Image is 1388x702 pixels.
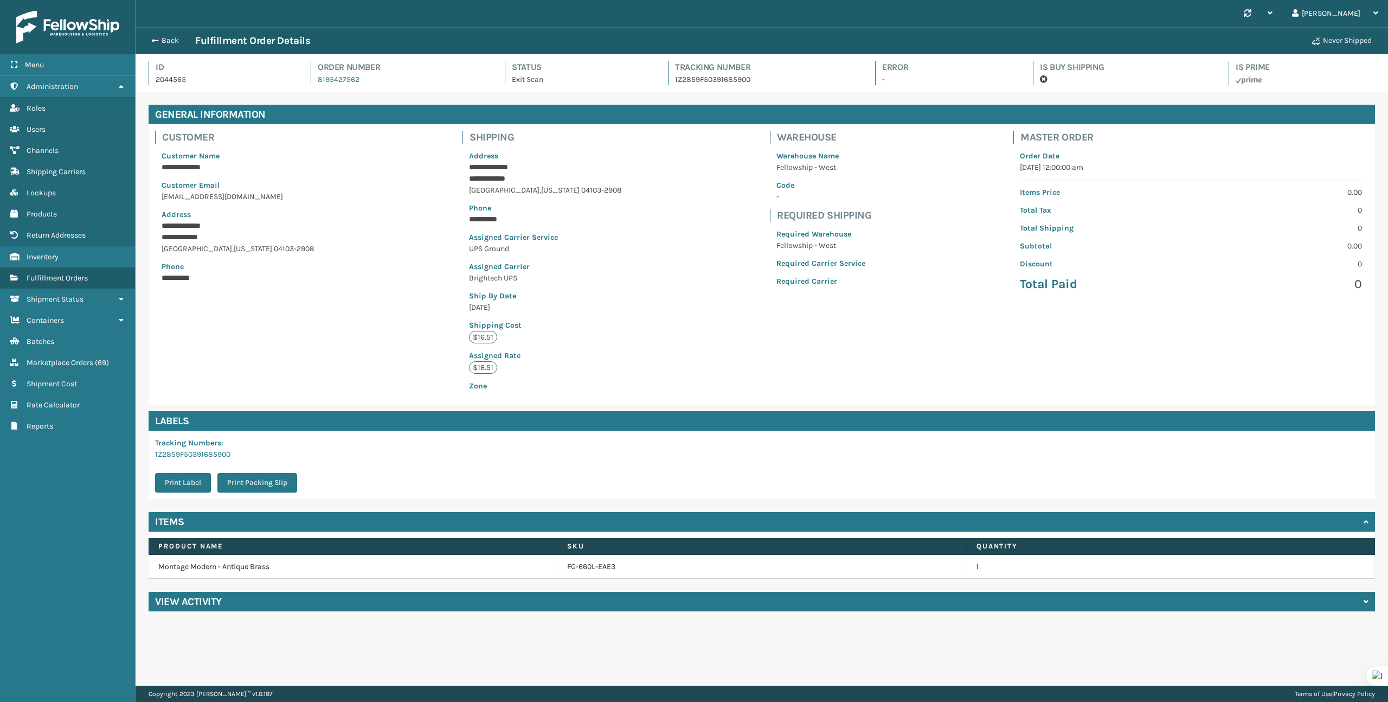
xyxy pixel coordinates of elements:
a: 1Z2859F50391685900 [155,450,230,459]
span: Fulfillment Orders [27,273,88,283]
span: Roles [27,104,46,113]
p: Discount [1020,258,1184,270]
label: Quantity [976,541,1365,551]
h4: Id [156,61,291,74]
button: Print Packing Slip [217,473,297,493]
span: Administration [27,82,78,91]
p: $16.51 [469,331,497,343]
h4: Is Prime [1236,61,1375,74]
span: Rate Calculator [27,400,80,410]
i: Never Shipped [1312,37,1320,45]
p: Phone [162,261,314,272]
a: 8195427562 [318,75,359,84]
p: - [882,74,1013,85]
span: Address [162,210,191,219]
p: Assigned Carrier Service [469,232,622,243]
p: Warehouse Name [776,150,865,162]
h4: Items [155,515,184,528]
p: 0 [1198,222,1362,234]
h4: Order Number [318,61,485,74]
p: Assigned Rate [469,350,622,361]
h4: General Information [149,105,1375,124]
a: FG-660L-EAE3 [567,561,615,572]
img: logo [16,11,119,43]
h4: Shipping [470,131,628,144]
p: Fellowship - West [776,240,865,251]
p: Shipping Cost [469,320,622,331]
h4: View Activity [155,595,222,608]
p: [EMAIL_ADDRESS][DOMAIN_NAME] [162,191,314,202]
span: 04103-2908 [274,244,314,253]
p: Required Warehouse [776,228,865,240]
p: Brightech UPS [469,272,622,284]
h4: Tracking Number [675,61,856,74]
h4: Required Shipping [777,209,872,222]
span: Menu [25,60,44,69]
label: Product Name [158,541,547,551]
h3: Fulfillment Order Details [195,34,310,47]
span: Channels [27,146,59,155]
p: UPS Ground [469,243,622,254]
span: [GEOGRAPHIC_DATA] [162,244,232,253]
h4: Master Order [1020,131,1368,144]
td: Montage Modern - Antique Brass [149,555,557,579]
p: Code [776,180,865,191]
p: Fellowship - West [776,162,865,173]
span: Shipment Cost [27,379,77,388]
p: Ship By Date [469,290,622,302]
p: Customer Email [162,180,314,191]
td: 1 [966,555,1375,579]
p: 0 [1198,258,1362,270]
p: Phone [469,202,622,214]
span: Marketplace Orders [27,358,93,367]
p: 0.00 [1198,187,1362,198]
span: Shipment Status [27,295,83,304]
h4: Error [882,61,1013,74]
p: Total Shipping [1020,222,1184,234]
p: Customer Name [162,150,314,162]
p: Copyright 2023 [PERSON_NAME]™ v 1.0.187 [149,686,273,702]
h4: Warehouse [777,131,872,144]
span: Return Addresses [27,231,86,240]
p: $16.51 [469,361,497,374]
p: 2044565 [156,74,291,85]
p: Total Tax [1020,205,1184,216]
p: 1Z2859F50391685900 [675,74,856,85]
span: Tracking Numbers : [155,438,223,448]
p: - [776,191,865,202]
span: Shipping Carriers [27,167,86,176]
p: Total Paid [1020,276,1184,292]
p: 0 [1198,205,1362,216]
span: Products [27,209,57,219]
span: [GEOGRAPHIC_DATA] [469,186,539,195]
p: [DATE] [469,302,622,313]
button: Back [145,36,195,46]
span: Users [27,125,46,134]
span: Address [469,151,498,161]
p: Required Carrier Service [776,258,865,269]
h4: Labels [149,411,1375,431]
p: [DATE] 12:00:00 am [1020,162,1362,173]
div: | [1295,686,1375,702]
span: Lookups [27,188,56,197]
span: Containers [27,316,64,325]
p: Subtotal [1020,240,1184,252]
span: ( 69 ) [95,358,109,367]
p: 0.00 [1198,240,1362,252]
span: Inventory [27,252,59,261]
span: , [232,244,234,253]
span: [US_STATE] [234,244,272,253]
p: Exit Scan [512,74,648,85]
h4: Customer [162,131,321,144]
a: Privacy Policy [1334,690,1375,698]
h4: Status [512,61,648,74]
p: Items Price [1020,187,1184,198]
span: Batches [27,337,54,346]
span: Reports [27,422,53,431]
p: 0 [1198,276,1362,292]
label: SKU [567,541,956,551]
p: Required Carrier [776,276,865,287]
h4: Is Buy Shipping [1040,61,1209,74]
span: , [539,186,541,195]
a: Terms of Use [1295,690,1332,698]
